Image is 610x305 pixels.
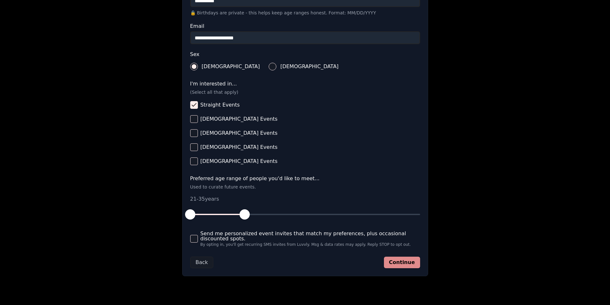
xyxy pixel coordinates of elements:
p: 🔒 Birthdays are private - this helps keep age ranges honest. Format: MM/DD/YYYY [190,10,420,16]
button: [DEMOGRAPHIC_DATA] Events [190,157,198,165]
p: 21 - 35 years [190,195,420,203]
button: Send me personalized event invites that match my preferences, plus occasional discounted spots.By... [190,235,198,243]
span: [DEMOGRAPHIC_DATA] Events [200,116,278,122]
button: Continue [384,257,420,268]
span: [DEMOGRAPHIC_DATA] Events [200,145,278,150]
span: By opting in, you'll get recurring SMS invites from Luvvly. Msg & data rates may apply. Reply STO... [200,243,420,246]
button: Back [190,257,214,268]
label: I'm interested in... [190,81,420,86]
span: [DEMOGRAPHIC_DATA] Events [200,131,278,136]
label: Sex [190,52,420,57]
p: (Select all that apply) [190,89,420,95]
button: [DEMOGRAPHIC_DATA] Events [190,115,198,123]
button: Straight Events [190,101,198,109]
button: [DEMOGRAPHIC_DATA] [190,63,198,70]
button: [DEMOGRAPHIC_DATA] Events [190,143,198,151]
button: [DEMOGRAPHIC_DATA] Events [190,129,198,137]
span: Send me personalized event invites that match my preferences, plus occasional discounted spots. [200,231,420,241]
span: [DEMOGRAPHIC_DATA] [202,64,260,69]
span: Straight Events [200,102,240,108]
label: Preferred age range of people you'd like to meet... [190,176,420,181]
label: Email [190,24,420,29]
span: [DEMOGRAPHIC_DATA] [280,64,338,69]
p: Used to curate future events. [190,184,420,190]
button: [DEMOGRAPHIC_DATA] [269,63,276,70]
span: [DEMOGRAPHIC_DATA] Events [200,159,278,164]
